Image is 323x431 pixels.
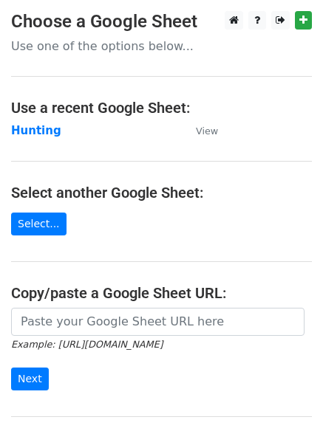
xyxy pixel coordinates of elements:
[11,38,312,54] p: Use one of the options below...
[11,308,305,336] input: Paste your Google Sheet URL here
[11,124,61,137] a: Hunting
[196,125,218,137] small: View
[181,124,218,137] a: View
[11,368,49,390] input: Next
[11,339,163,350] small: Example: [URL][DOMAIN_NAME]
[11,99,312,117] h4: Use a recent Google Sheet:
[11,213,67,235] a: Select...
[11,11,312,32] h3: Choose a Google Sheet
[11,284,312,302] h4: Copy/paste a Google Sheet URL:
[11,184,312,201] h4: Select another Google Sheet:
